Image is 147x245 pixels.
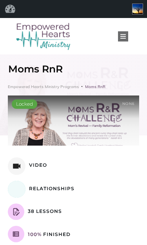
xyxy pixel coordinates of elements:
span: Moms RnR [8,63,63,75]
span: Moms RnR [85,84,105,90]
span: 38 Lessons [28,208,62,214]
a: Empowered Hearts Ministry Programs [8,84,79,90]
span: Finished [43,231,71,237]
span: Locked [16,101,33,107]
span: 100% [28,231,42,237]
span: Relationships [29,186,74,191]
span: None [122,101,135,106]
span: Video [29,162,47,168]
span: Empowered Hearts Ministry Programs [8,84,79,89]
